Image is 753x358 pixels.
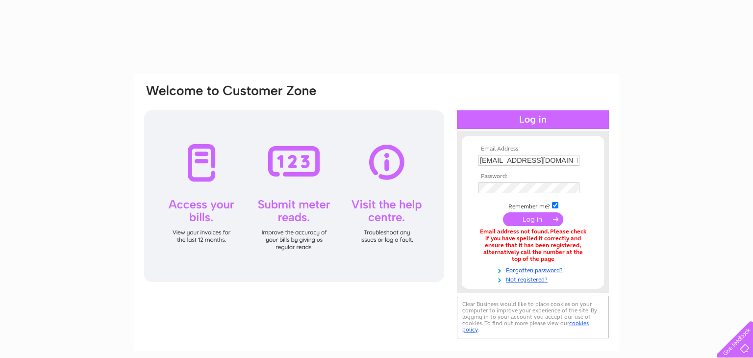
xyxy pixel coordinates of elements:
div: Clear Business would like to place cookies on your computer to improve your experience of the sit... [457,296,609,338]
a: Forgotten password? [478,265,590,274]
a: Not registered? [478,274,590,283]
td: Remember me? [476,201,590,210]
th: Email Address: [476,146,590,153]
input: Submit [503,212,563,226]
div: Email address not found. Please check if you have spelled it correctly and ensure that it has bee... [478,229,587,262]
a: cookies policy [462,320,589,333]
th: Password: [476,173,590,180]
